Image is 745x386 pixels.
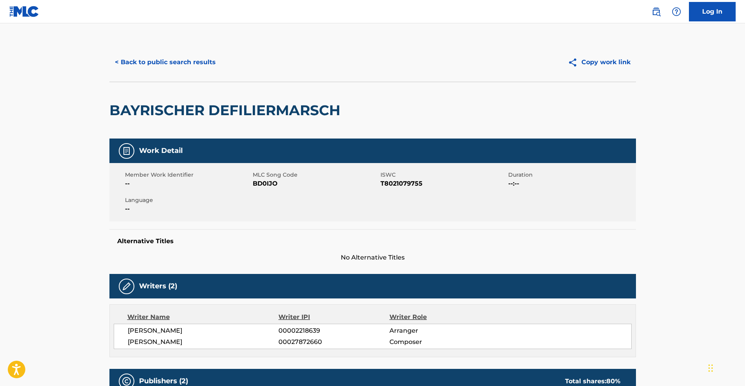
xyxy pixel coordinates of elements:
[125,179,251,188] span: --
[139,146,183,155] h5: Work Detail
[508,171,634,179] span: Duration
[122,146,131,156] img: Work Detail
[669,4,684,19] div: Help
[568,58,581,67] img: Copy work link
[122,282,131,291] img: Writers
[706,349,745,386] div: Chat-Widget
[672,7,681,16] img: help
[139,377,188,386] h5: Publishers (2)
[389,326,490,335] span: Arranger
[125,196,251,204] span: Language
[652,7,661,16] img: search
[278,326,389,335] span: 00002218639
[508,179,634,188] span: --:--
[606,377,620,385] span: 80 %
[380,179,506,188] span: T8021079755
[389,312,490,322] div: Writer Role
[648,4,664,19] a: Public Search
[128,326,279,335] span: [PERSON_NAME]
[127,312,279,322] div: Writer Name
[117,237,628,245] h5: Alternative Titles
[708,356,713,380] div: Ziehen
[565,377,620,386] div: Total shares:
[380,171,506,179] span: ISWC
[253,179,379,188] span: BD0IJO
[109,102,344,119] h2: BAYRISCHER DEFILIERMARSCH
[278,312,389,322] div: Writer IPI
[689,2,736,21] a: Log In
[122,377,131,386] img: Publishers
[109,253,636,262] span: No Alternative Titles
[139,282,177,291] h5: Writers (2)
[125,171,251,179] span: Member Work Identifier
[278,337,389,347] span: 00027872660
[389,337,490,347] span: Composer
[706,349,745,386] iframe: Chat Widget
[253,171,379,179] span: MLC Song Code
[128,337,279,347] span: [PERSON_NAME]
[109,53,221,72] button: < Back to public search results
[125,204,251,214] span: --
[9,6,39,17] img: MLC Logo
[562,53,636,72] button: Copy work link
